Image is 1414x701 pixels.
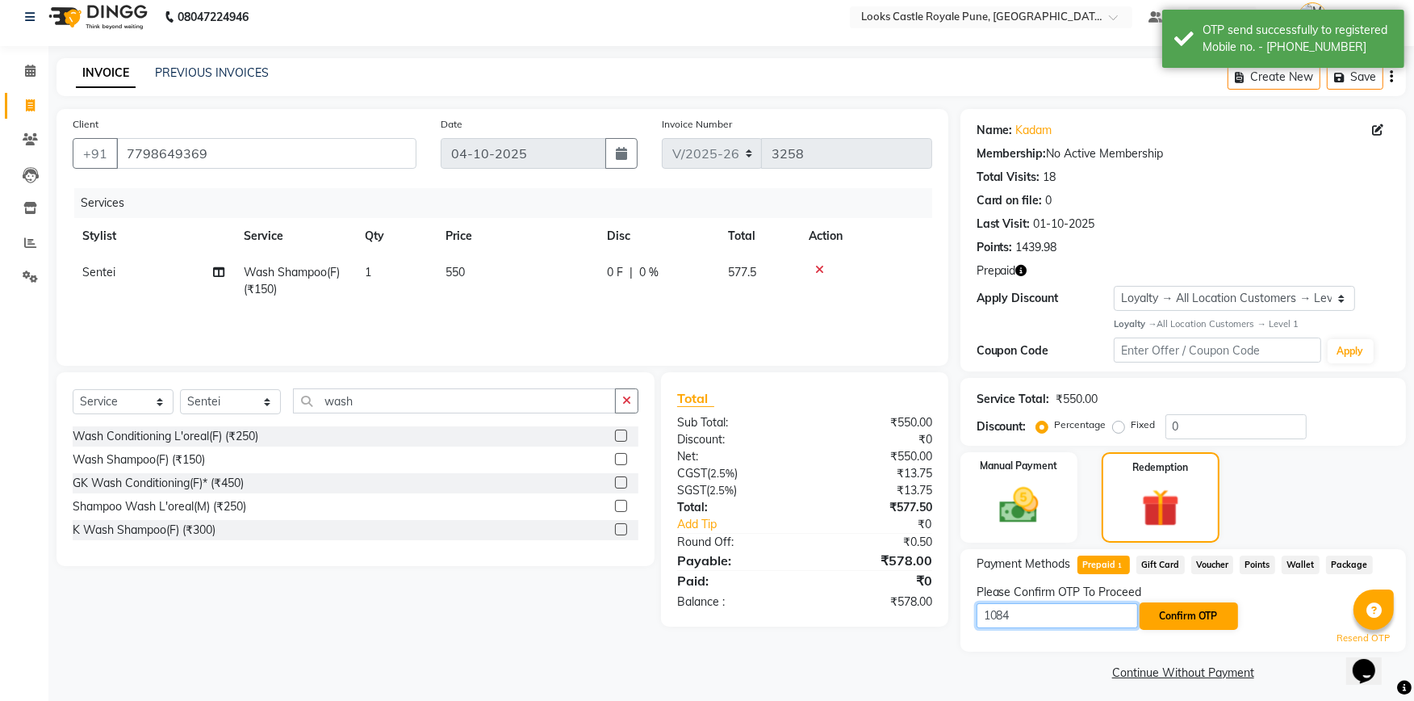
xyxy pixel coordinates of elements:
th: Total [718,218,799,254]
div: ₹0 [805,431,944,448]
div: ₹550.00 [805,448,944,465]
span: 0 % [639,264,659,281]
div: Coupon Code [977,342,1115,359]
div: Total Visits: [977,169,1040,186]
div: 1439.98 [1016,239,1057,256]
div: Please Confirm OTP To Proceed [977,584,1390,601]
a: INVOICE [76,59,136,88]
div: 01-10-2025 [1034,216,1095,233]
div: Total: [665,499,805,516]
div: ( ) [665,465,805,482]
div: ₹0 [805,571,944,590]
div: No Active Membership [977,145,1390,162]
div: Service Total: [977,391,1050,408]
span: | [630,264,633,281]
div: Card on file: [977,192,1043,209]
div: ₹578.00 [805,551,944,570]
span: Payment Methods [977,556,1071,573]
span: 2.5% [710,467,734,480]
button: +91 [73,138,118,169]
div: ₹577.50 [805,499,944,516]
div: 18 [1044,169,1056,186]
input: Search or Scan [293,388,616,413]
div: Paid: [665,571,805,590]
a: Resend OTP [1337,632,1390,645]
div: 0 [1046,192,1052,209]
div: Payable: [665,551,805,570]
div: Wash Conditioning L'oreal(F) (₹250) [73,428,258,445]
span: Sentei [82,265,115,279]
div: ₹13.75 [805,465,944,482]
th: Disc [597,218,718,254]
span: Voucher [1191,556,1234,574]
div: Round Off: [665,534,805,551]
a: Kadam [1016,122,1052,139]
div: OTP send successfully to registered Mobile no. - 917798649369 [1203,22,1392,56]
div: ₹578.00 [805,594,944,611]
input: Search by Name/Mobile/Email/Code [116,138,416,169]
div: Sub Total: [665,414,805,431]
span: SGST [677,483,706,497]
img: Manager [1299,2,1327,31]
img: _cash.svg [987,483,1051,528]
button: Save [1327,65,1383,90]
div: Services [74,188,944,218]
button: Apply [1328,339,1374,363]
th: Price [436,218,597,254]
div: Name: [977,122,1013,139]
span: 550 [446,265,465,279]
label: Manual Payment [980,459,1057,473]
div: ( ) [665,482,805,499]
div: Discount: [977,418,1027,435]
iframe: chat widget [1346,636,1398,685]
div: Net: [665,448,805,465]
div: ₹550.00 [805,414,944,431]
div: GK Wash Conditioning(F)* (₹450) [73,475,244,492]
span: 2.5% [709,484,734,497]
div: Wash Shampoo(F) (₹150) [73,451,205,468]
span: Total [677,390,714,407]
span: Package [1326,556,1373,574]
span: Manager [1335,9,1383,26]
a: PREVIOUS INVOICES [155,65,269,80]
div: K Wash Shampoo(F) (₹300) [73,522,215,539]
span: Wallet [1282,556,1320,574]
label: Invoice Number [662,117,732,132]
button: Confirm OTP [1140,602,1238,630]
div: Balance : [665,594,805,611]
div: All Location Customers → Level 1 [1114,317,1390,331]
label: Redemption [1133,460,1189,475]
a: Add Tip [665,516,827,533]
span: CGST [677,466,707,481]
input: Enter OTP [977,603,1138,628]
th: Qty [355,218,436,254]
label: Percentage [1055,418,1107,432]
div: Shampoo Wash L'oreal(M) (₹250) [73,498,246,515]
button: Create New [1228,65,1320,90]
div: ₹13.75 [805,482,944,499]
div: Points: [977,239,1013,256]
span: Prepaid [977,262,1016,279]
strong: Loyalty → [1114,318,1157,330]
span: Prepaid [1077,556,1130,574]
span: Points [1240,556,1275,574]
div: Apply Discount [977,290,1115,307]
div: Membership: [977,145,1047,162]
div: ₹0 [828,516,944,533]
div: Discount: [665,431,805,448]
span: 0 F [607,264,623,281]
span: Gift Card [1136,556,1185,574]
span: 1 [365,265,371,279]
div: ₹550.00 [1056,391,1098,408]
label: Client [73,117,98,132]
span: Wash Shampoo(F) (₹150) [244,265,340,296]
div: ₹0.50 [805,534,944,551]
th: Service [234,218,355,254]
label: Fixed [1132,418,1156,432]
th: Action [799,218,932,254]
span: 1 [1115,561,1124,571]
span: 577.5 [728,265,756,279]
label: Date [441,117,462,132]
th: Stylist [73,218,234,254]
input: Enter Offer / Coupon Code [1114,338,1320,363]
